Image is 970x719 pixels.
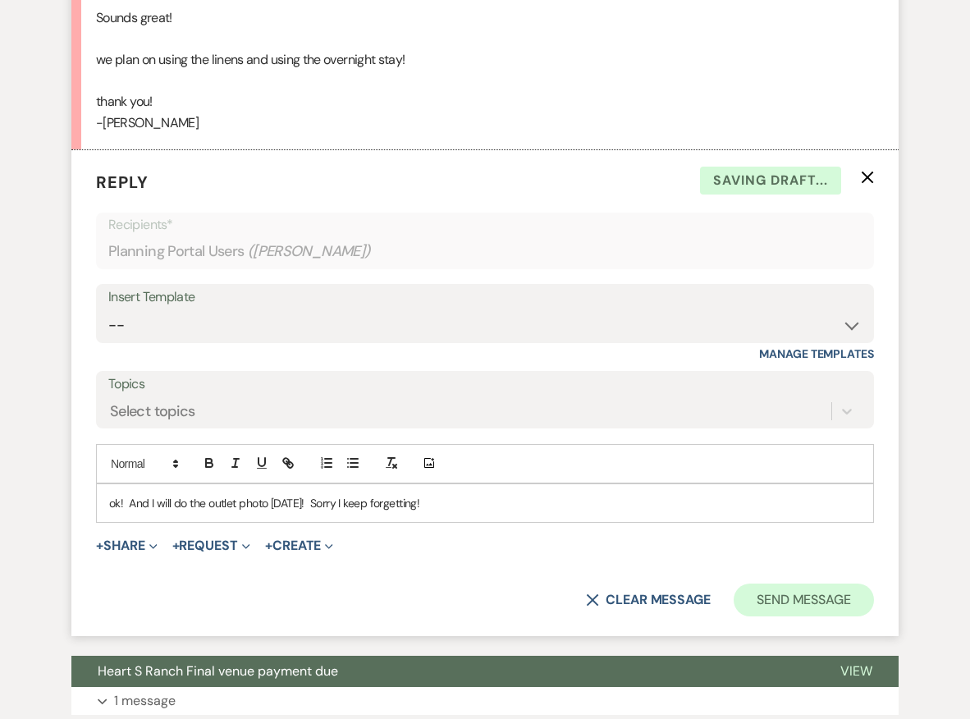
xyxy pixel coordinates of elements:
[108,236,862,268] div: Planning Portal Users
[172,539,250,552] button: Request
[96,49,874,71] p: we plan on using the linens and using the overnight stay!
[96,7,874,29] p: Sounds great!
[71,656,814,687] button: Heart S Ranch Final venue payment due
[734,584,874,616] button: Send Message
[108,214,862,236] p: Recipients*
[114,690,176,712] p: 1 message
[814,656,899,687] button: View
[96,172,149,193] span: Reply
[108,373,862,396] label: Topics
[840,662,872,680] span: View
[109,494,861,512] p: ok! And I will do the outlet photo [DATE]! Sorry I keep forgetting!
[96,91,874,112] p: thank you!
[586,593,711,607] button: Clear message
[110,401,195,423] div: Select topics
[248,240,371,263] span: ( [PERSON_NAME] )
[98,662,338,680] span: Heart S Ranch Final venue payment due
[96,112,874,134] p: -[PERSON_NAME]
[96,539,103,552] span: +
[96,539,158,552] button: Share
[71,687,899,715] button: 1 message
[108,286,862,309] div: Insert Template
[759,346,874,361] a: Manage Templates
[172,539,180,552] span: +
[700,167,841,195] span: Saving draft...
[265,539,333,552] button: Create
[265,539,272,552] span: +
